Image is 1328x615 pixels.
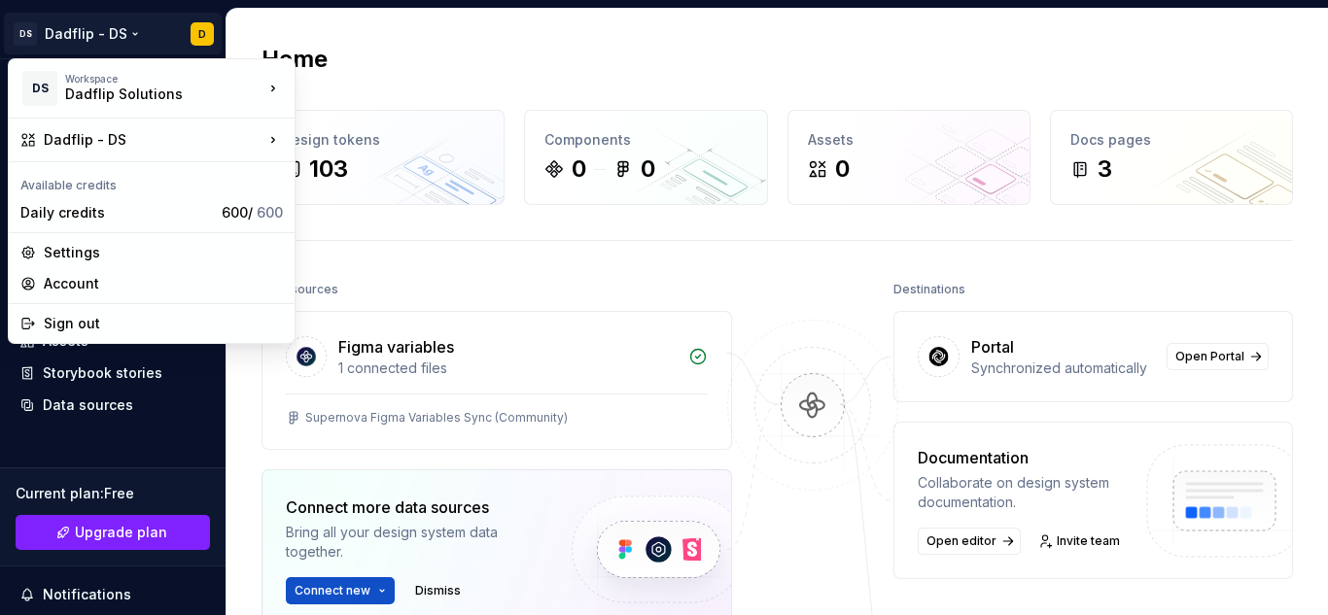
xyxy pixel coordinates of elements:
[20,203,214,222] div: Daily credits
[44,130,263,150] div: Dadflip - DS
[22,71,57,106] div: DS
[222,204,283,221] span: 600 /
[65,73,263,85] div: Workspace
[65,85,230,104] div: Dadflip Solutions
[44,314,283,333] div: Sign out
[44,243,283,262] div: Settings
[44,274,283,293] div: Account
[257,204,283,221] span: 600
[13,166,291,197] div: Available credits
